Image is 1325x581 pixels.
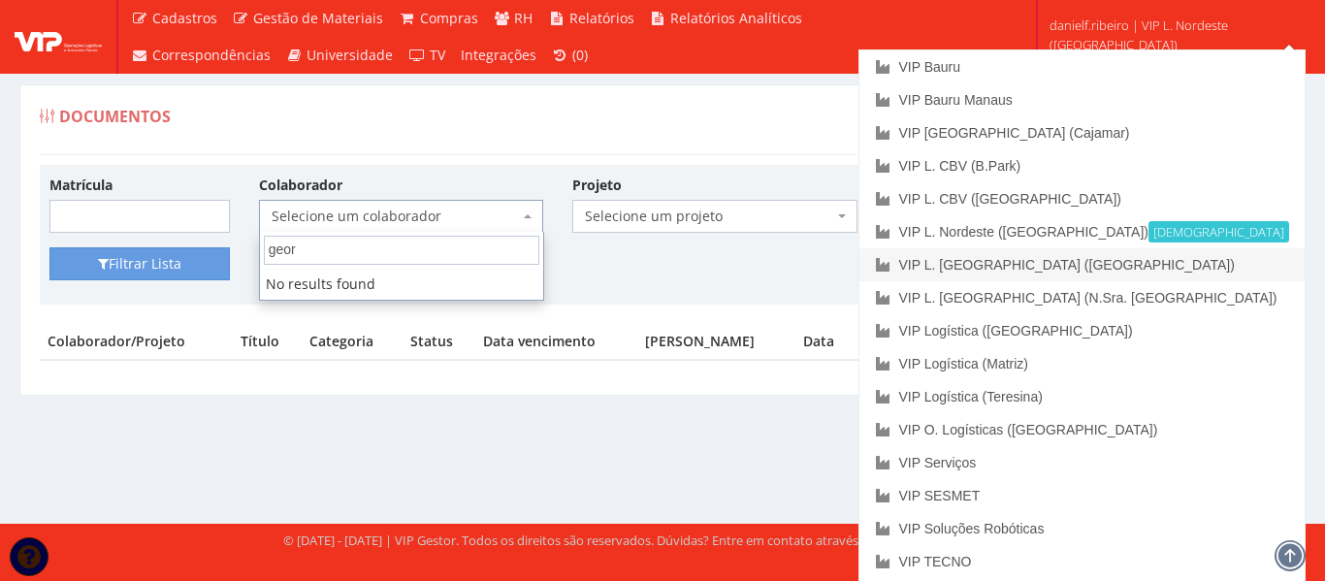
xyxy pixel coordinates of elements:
[514,9,533,27] span: RH
[49,247,230,280] button: Filtrar Lista
[572,46,588,64] span: (0)
[49,176,113,195] label: Matrícula
[430,46,445,64] span: TV
[403,324,476,360] th: Status
[420,9,478,27] span: Compras
[859,182,1305,215] a: VIP L. CBV ([GEOGRAPHIC_DATA])
[152,9,217,27] span: Cadastros
[572,176,622,195] label: Projeto
[475,324,637,360] th: Data vencimento
[272,207,520,226] span: Selecione um colaborador
[15,22,102,51] img: logo
[859,116,1305,149] a: VIP [GEOGRAPHIC_DATA] (Cajamar)
[259,200,544,233] span: Selecione um colaborador
[302,324,403,360] th: Categoria
[40,324,233,360] th: Colaborador/Projeto
[859,413,1305,446] a: VIP O. Logísticas ([GEOGRAPHIC_DATA])
[401,37,453,74] a: TV
[859,446,1305,479] a: VIP Serviços
[572,200,857,233] span: Selecione um projeto
[859,248,1305,281] a: VIP L. [GEOGRAPHIC_DATA] ([GEOGRAPHIC_DATA])
[859,215,1305,248] a: VIP L. Nordeste ([GEOGRAPHIC_DATA])[DEMOGRAPHIC_DATA]
[1148,221,1289,242] small: [DEMOGRAPHIC_DATA]
[544,37,597,74] a: (0)
[859,512,1305,545] a: VIP Soluções Robóticas
[859,545,1305,578] a: VIP TECNO
[307,46,393,64] span: Universidade
[859,347,1305,380] a: VIP Logística (Matriz)
[123,37,278,74] a: Correspondências
[1050,16,1300,54] span: danielf.ribeiro | VIP L. Nordeste ([GEOGRAPHIC_DATA])
[283,532,1043,550] div: © [DATE] - [DATE] | VIP Gestor. Todos os direitos são reservados. Dúvidas? Entre em contato atrav...
[233,324,302,360] th: Título
[569,9,634,27] span: Relatórios
[859,281,1305,314] a: VIP L. [GEOGRAPHIC_DATA] (N.Sra. [GEOGRAPHIC_DATA])
[859,50,1305,83] a: VIP Bauru
[152,46,271,64] span: Correspondências
[859,479,1305,512] a: VIP SESMET
[859,149,1305,182] a: VIP L. CBV (B.Park)
[637,324,795,360] th: [PERSON_NAME]
[859,380,1305,413] a: VIP Logística (Teresina)
[278,37,402,74] a: Universidade
[585,207,833,226] span: Selecione um projeto
[859,314,1305,347] a: VIP Logística ([GEOGRAPHIC_DATA])
[59,106,171,127] span: Documentos
[859,83,1305,116] a: VIP Bauru Manaus
[461,46,536,64] span: Integrações
[253,9,383,27] span: Gestão de Materiais
[259,176,342,195] label: Colaborador
[670,9,802,27] span: Relatórios Analíticos
[795,324,855,360] th: Data
[260,269,543,300] li: No results found
[453,37,544,74] a: Integrações
[855,324,1093,360] th: Data emissão (Certificado)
